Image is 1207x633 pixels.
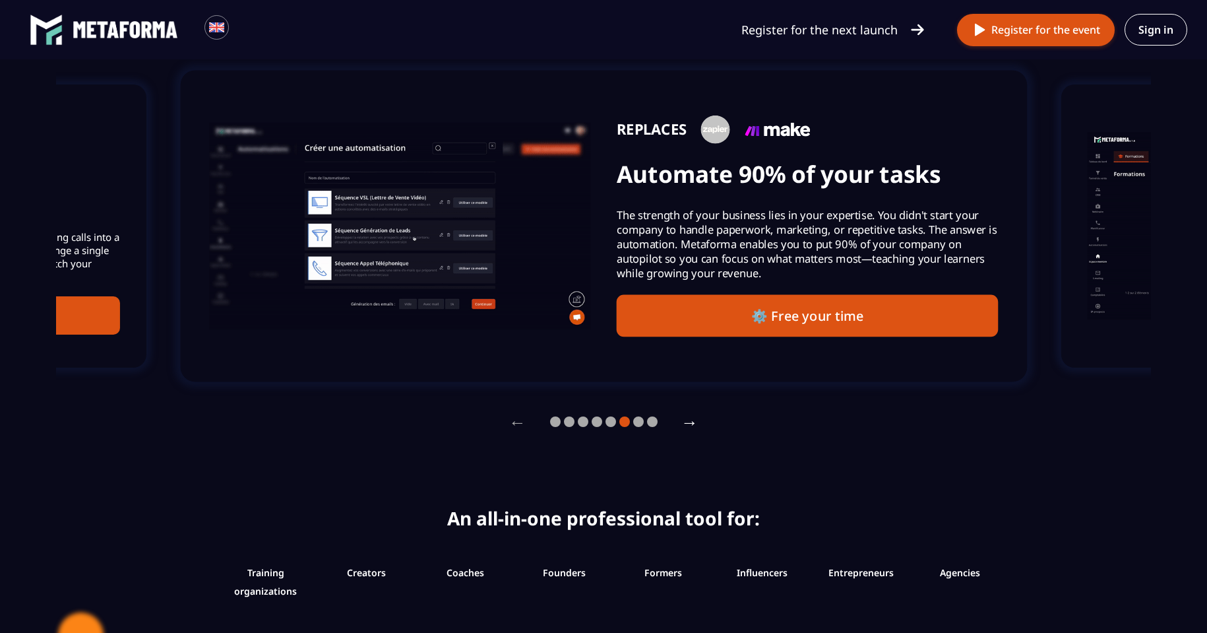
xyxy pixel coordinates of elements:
span: Formers [644,566,682,579]
p: Register for the next launch [741,20,898,39]
span: Founders [543,566,586,579]
span: Training organizations [218,564,313,601]
span: Creators [347,566,386,579]
p: The strength of your business lies in your expertise. You didn't start your company to handle pap... [617,208,998,281]
div: Search for option [229,15,261,44]
img: icon [745,123,810,137]
span: Agencies [940,566,980,579]
img: play [972,22,988,38]
span: Entrepreneurs [828,566,894,579]
button: → [671,404,709,440]
button: ← [499,404,537,440]
img: en [208,19,225,36]
span: Coaches [447,566,484,579]
button: Register for the event [957,14,1115,46]
img: gif [209,123,590,330]
button: ⚙️ Free your time [617,295,998,337]
a: Sign in [1125,14,1187,46]
h2: An all-in-one professional tool for: [208,506,999,531]
input: Search for option [240,22,250,38]
section: Gallery [56,48,1151,404]
h3: Automate 90% of your tasks [617,158,998,189]
img: logo [30,13,63,46]
img: icon [700,115,730,144]
span: Influencers [737,566,788,579]
img: arrow-right [911,22,924,37]
img: logo [73,21,178,38]
h4: REPLACES [617,119,687,139]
